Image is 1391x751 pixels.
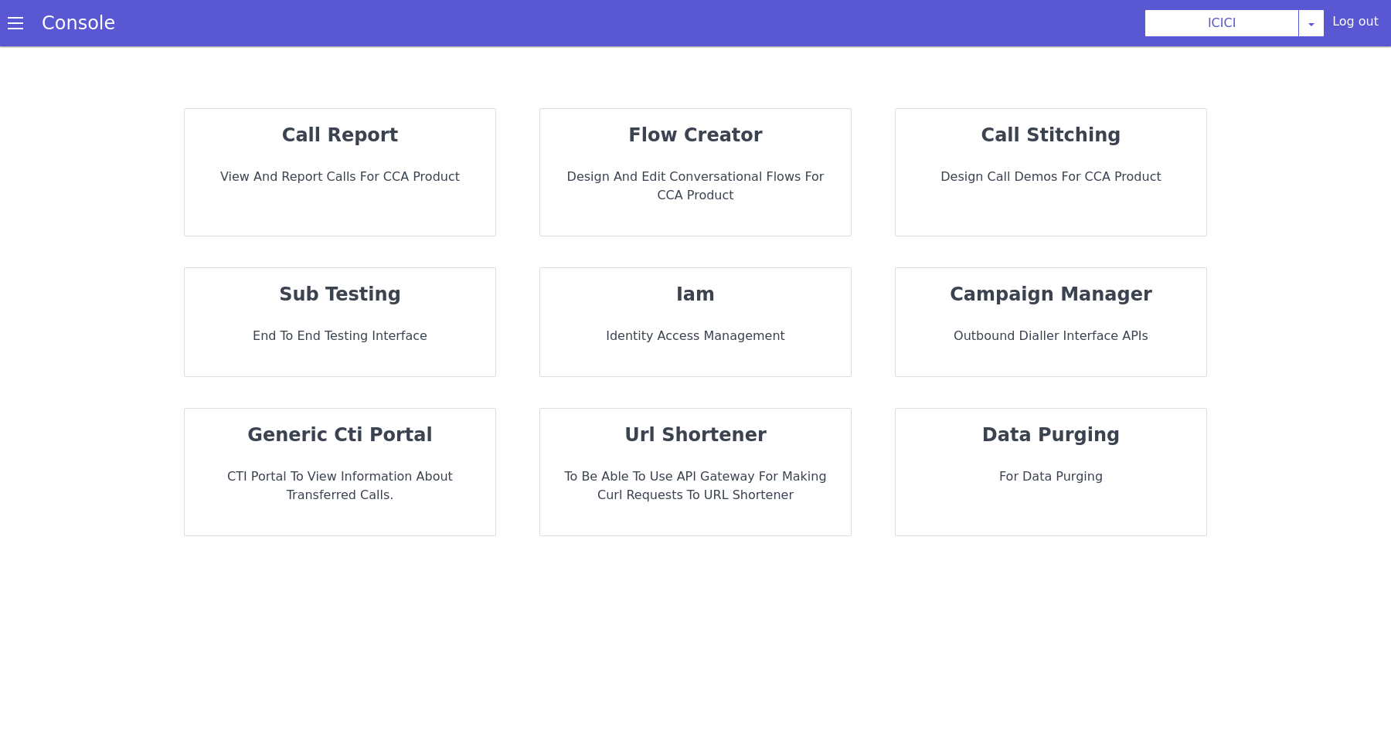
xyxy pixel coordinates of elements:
p: Outbound dialler interface APIs [908,327,1194,345]
p: To be able to use API Gateway for making curl requests to URL Shortener [553,467,838,505]
a: Console [23,12,134,34]
strong: call report [282,124,398,146]
strong: data purging [982,424,1120,446]
button: ICICI [1144,9,1299,37]
strong: url shortener [624,424,767,446]
strong: iam [676,284,715,305]
strong: generic cti portal [247,424,432,446]
p: View and report calls for CCA Product [197,168,483,186]
strong: call stitching [981,124,1121,146]
div: Log out [1332,12,1379,37]
p: Design call demos for CCA Product [908,168,1194,186]
strong: campaign manager [950,284,1152,305]
p: For data purging [908,467,1194,486]
p: CTI portal to view information about transferred Calls. [197,467,483,505]
p: Design and Edit Conversational flows for CCA Product [553,168,838,205]
strong: sub testing [279,284,401,305]
strong: flow creator [628,124,762,146]
p: End to End Testing Interface [197,327,483,345]
p: Identity Access Management [553,327,838,345]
